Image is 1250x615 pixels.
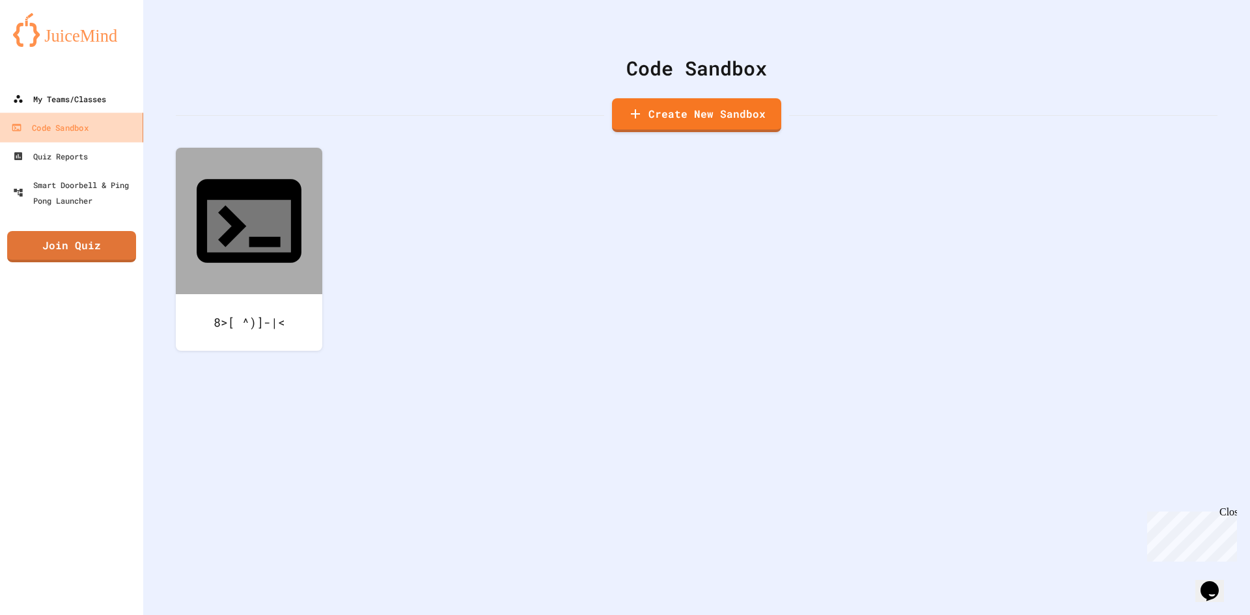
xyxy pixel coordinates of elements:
img: logo-orange.svg [13,13,130,47]
a: Create New Sandbox [612,98,781,132]
div: Quiz Reports [13,148,88,164]
a: Join Quiz [7,231,136,262]
div: 8>[ ^)]-|< [176,294,322,351]
iframe: chat widget [1142,506,1237,562]
div: Code Sandbox [11,120,88,136]
div: Smart Doorbell & Ping Pong Launcher [13,177,138,208]
div: Chat with us now!Close [5,5,90,83]
div: My Teams/Classes [13,91,106,107]
iframe: chat widget [1195,563,1237,602]
div: Code Sandbox [176,53,1217,83]
a: 8>[ ^)]-|< [176,148,322,351]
